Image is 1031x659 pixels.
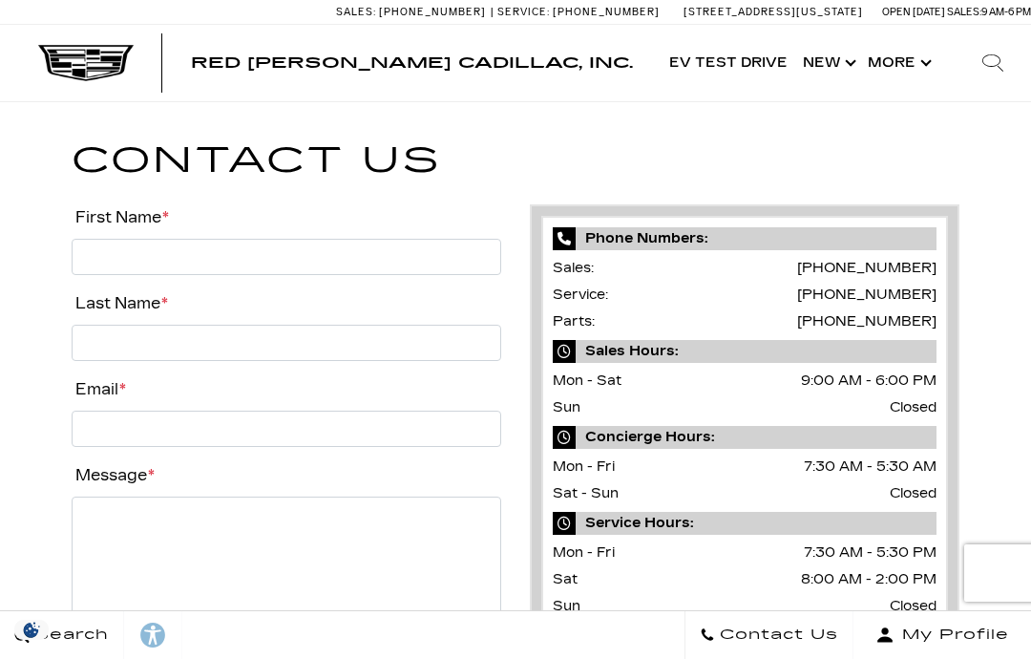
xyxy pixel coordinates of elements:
span: 9 AM-6 PM [981,6,1031,18]
a: [STREET_ADDRESS][US_STATE] [684,6,863,18]
span: Closed [890,394,936,421]
span: Sales: [553,260,594,276]
span: Search [30,622,109,648]
section: Click to Open Cookie Consent Modal [10,620,53,640]
a: [PHONE_NUMBER] [797,260,936,276]
label: Message [72,462,155,489]
img: Opt-Out Icon [10,620,53,640]
span: Closed [890,480,936,507]
a: Contact Us [684,611,853,659]
label: Email [72,376,126,403]
span: Sat [553,571,578,587]
span: Sales Hours: [553,340,936,363]
span: Contact Us [715,622,838,648]
span: Sales: [336,6,376,18]
span: 9:00 AM - 6:00 PM [801,368,936,394]
span: My Profile [894,622,1009,648]
a: [PHONE_NUMBER] [797,313,936,329]
span: [PHONE_NUMBER] [379,6,486,18]
span: Service: [497,6,550,18]
span: Service Hours: [553,512,936,535]
span: [PHONE_NUMBER] [553,6,660,18]
span: 8:00 AM - 2:00 PM [801,566,936,593]
span: Closed [890,593,936,620]
a: Sales: [PHONE_NUMBER] [336,7,491,17]
a: Red [PERSON_NAME] Cadillac, Inc. [191,55,633,71]
label: Last Name [72,290,168,317]
a: Service: [PHONE_NUMBER] [491,7,664,17]
a: New [795,25,860,101]
span: Mon - Fri [553,544,615,561]
span: Concierge Hours: [553,426,936,449]
button: Open user profile menu [853,611,1031,659]
span: Mon - Fri [553,458,615,475]
span: 7:30 AM - 5:30 AM [804,454,936,480]
span: Sun [553,598,580,614]
span: 7:30 AM - 5:30 PM [804,540,936,566]
img: Cadillac Dark Logo with Cadillac White Text [38,45,134,81]
span: Open [DATE] [882,6,945,18]
span: Sales: [947,6,981,18]
span: Parts: [553,313,595,329]
a: EV Test Drive [662,25,795,101]
span: Sat - Sun [553,485,619,501]
span: Red [PERSON_NAME] Cadillac, Inc. [191,53,633,72]
span: Service: [553,287,608,303]
span: Sun [553,399,580,415]
h1: Contact Us [72,133,959,189]
span: Mon - Sat [553,372,621,389]
a: [PHONE_NUMBER] [797,287,936,303]
button: More [860,25,936,101]
span: Phone Numbers: [553,227,936,250]
label: First Name [72,204,169,231]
